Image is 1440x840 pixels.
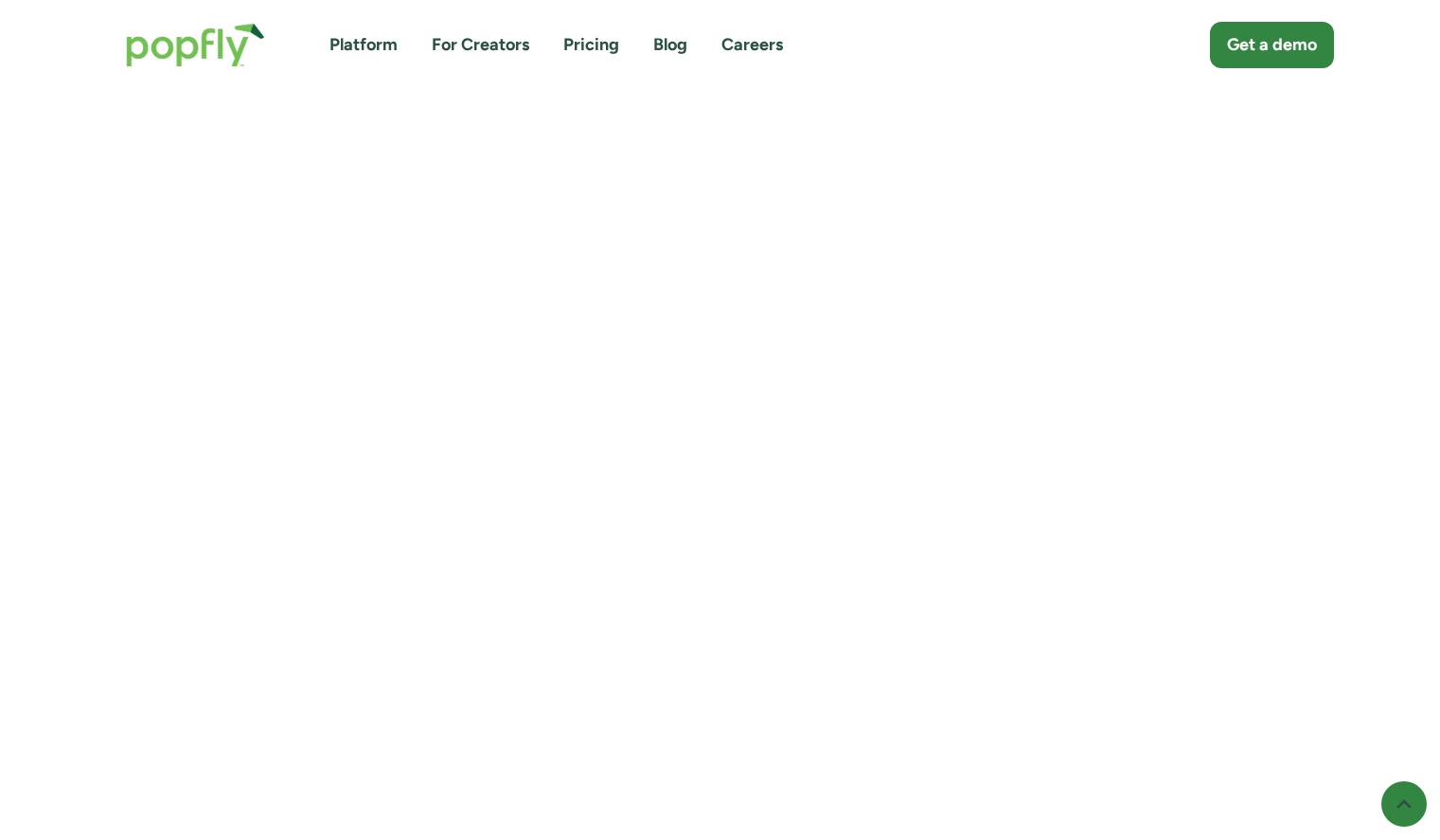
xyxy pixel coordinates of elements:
a: Blog [653,33,687,57]
a: Careers [721,33,783,57]
a: home [107,4,284,86]
a: Platform [329,33,398,57]
a: For Creators [432,33,529,57]
div: Get a demo [1227,33,1317,57]
a: Pricing [563,33,619,57]
a: Get a demo [1210,22,1334,68]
